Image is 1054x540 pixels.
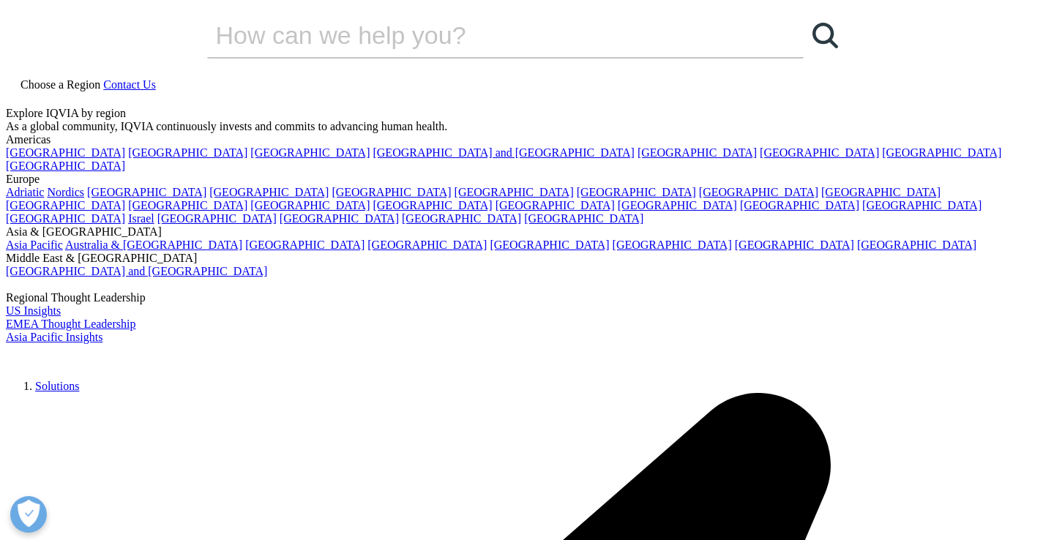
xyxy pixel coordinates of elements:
a: [GEOGRAPHIC_DATA] [6,146,125,159]
button: Open Preferences [10,496,47,533]
a: US Insights [6,304,61,317]
a: [GEOGRAPHIC_DATA] [857,239,976,251]
div: Explore IQVIA by region [6,107,1048,120]
div: Europe [6,173,1048,186]
a: [GEOGRAPHIC_DATA] [735,239,854,251]
a: Australia & [GEOGRAPHIC_DATA] [65,239,242,251]
div: Americas [6,133,1048,146]
a: Nordics [47,186,84,198]
a: [GEOGRAPHIC_DATA] [157,212,277,225]
a: [GEOGRAPHIC_DATA] [128,146,247,159]
a: Israel [128,212,154,225]
a: [GEOGRAPHIC_DATA] [496,199,615,211]
a: Adriatic [6,186,44,198]
svg: Search [812,23,838,48]
a: [GEOGRAPHIC_DATA] [332,186,451,198]
a: [GEOGRAPHIC_DATA] [373,199,492,211]
input: Search [207,13,762,57]
a: Contact Us [103,78,156,91]
a: [GEOGRAPHIC_DATA] [128,199,247,211]
a: Solutions [35,380,79,392]
a: [GEOGRAPHIC_DATA] [699,186,818,198]
a: [GEOGRAPHIC_DATA] [250,199,370,211]
a: [GEOGRAPHIC_DATA] [613,239,732,251]
a: Asia Pacific Insights [6,331,102,343]
div: Middle East & [GEOGRAPHIC_DATA] [6,252,1048,265]
span: Choose a Region [20,78,100,91]
a: [GEOGRAPHIC_DATA] [6,212,125,225]
a: [GEOGRAPHIC_DATA] [821,186,941,198]
a: [GEOGRAPHIC_DATA] [367,239,487,251]
a: [GEOGRAPHIC_DATA] [638,146,757,159]
a: [GEOGRAPHIC_DATA] [6,160,125,172]
a: Search [804,13,848,57]
a: [GEOGRAPHIC_DATA] [245,239,365,251]
div: Asia & [GEOGRAPHIC_DATA] [6,225,1048,239]
a: [GEOGRAPHIC_DATA] [862,199,982,211]
a: [GEOGRAPHIC_DATA] [455,186,574,198]
a: Asia Pacific [6,239,63,251]
a: [GEOGRAPHIC_DATA] [280,212,399,225]
a: [GEOGRAPHIC_DATA] [209,186,329,198]
a: [GEOGRAPHIC_DATA] [740,199,859,211]
a: [GEOGRAPHIC_DATA] [760,146,879,159]
a: [GEOGRAPHIC_DATA] [882,146,1001,159]
a: EMEA Thought Leadership [6,318,135,330]
a: [GEOGRAPHIC_DATA] and [GEOGRAPHIC_DATA] [373,146,634,159]
a: [GEOGRAPHIC_DATA] [87,186,206,198]
div: As a global community, IQVIA continuously invests and commits to advancing human health. [6,120,1048,133]
a: [GEOGRAPHIC_DATA] and [GEOGRAPHIC_DATA] [6,265,267,277]
a: [GEOGRAPHIC_DATA] [250,146,370,159]
a: [GEOGRAPHIC_DATA] [524,212,643,225]
a: [GEOGRAPHIC_DATA] [577,186,696,198]
a: [GEOGRAPHIC_DATA] [618,199,737,211]
div: Regional Thought Leadership [6,291,1048,304]
a: [GEOGRAPHIC_DATA] [490,239,609,251]
a: [GEOGRAPHIC_DATA] [6,199,125,211]
img: IQVIA Healthcare Information Technology and Pharma Clinical Research Company [6,344,123,365]
a: [GEOGRAPHIC_DATA] [402,212,521,225]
